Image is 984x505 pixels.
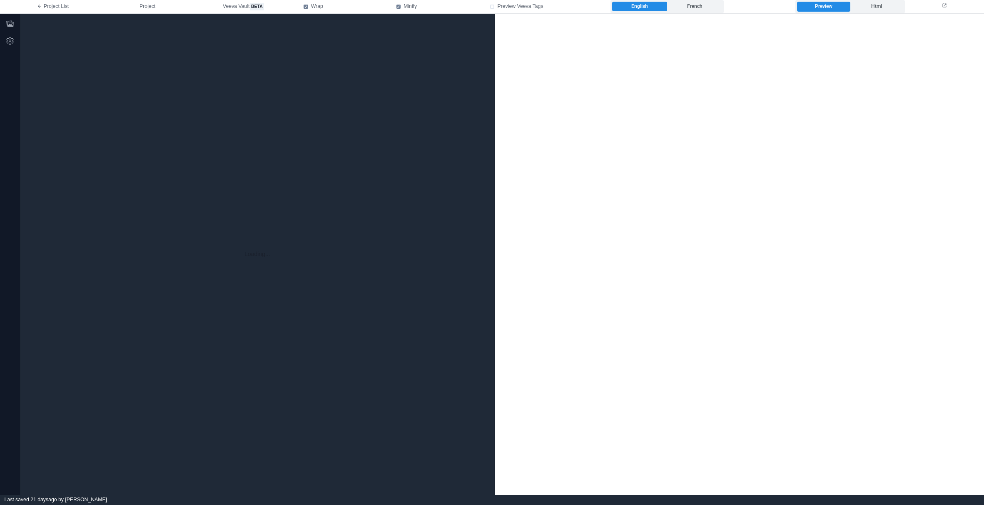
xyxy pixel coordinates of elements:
label: Preview [797,2,850,12]
span: Project [140,3,155,10]
iframe: preview [495,14,984,495]
span: Preview Veeva Tags [497,3,543,10]
label: French [668,2,722,12]
span: Minify [404,3,417,10]
label: Html [850,2,903,12]
label: English [612,2,667,12]
span: Veeva Vault [223,3,264,10]
span: Wrap [311,3,323,10]
div: Loading... [20,14,494,495]
span: beta [250,3,264,10]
